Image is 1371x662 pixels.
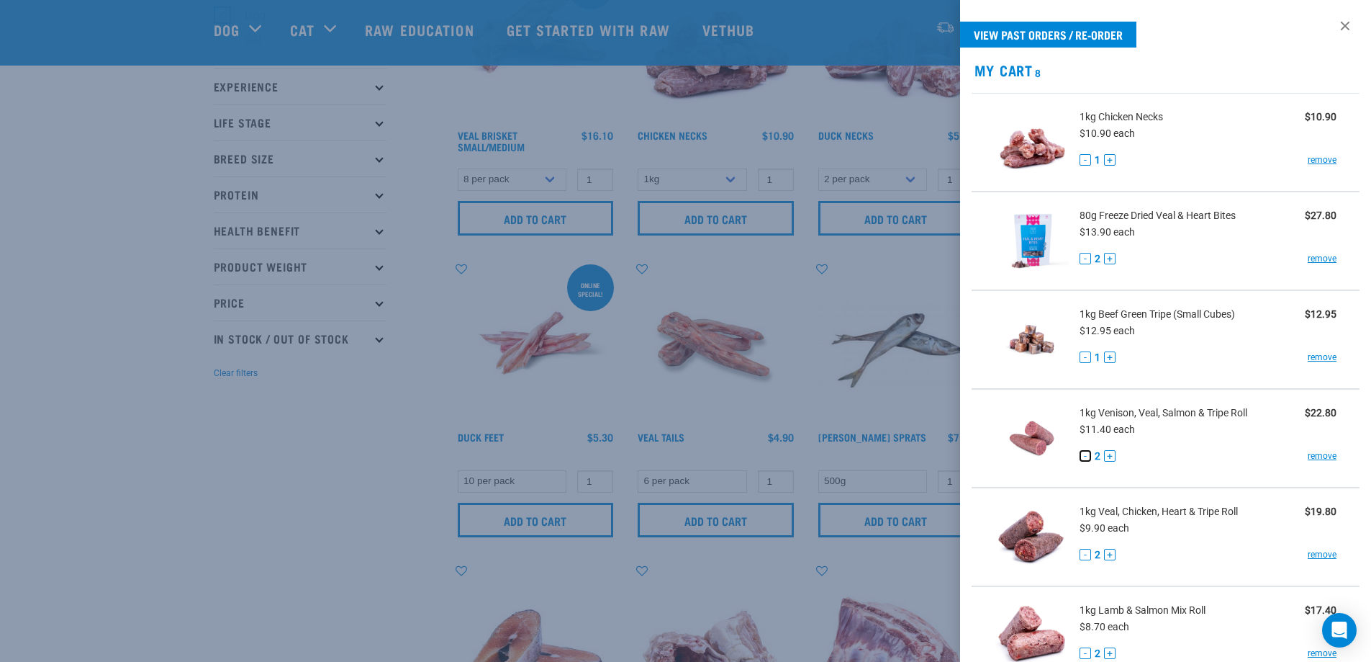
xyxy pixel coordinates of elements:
[1104,549,1116,560] button: +
[1308,252,1336,265] a: remove
[1080,226,1135,238] span: $13.90 each
[960,22,1136,48] a: View past orders / re-order
[1080,621,1129,632] span: $8.70 each
[1080,504,1238,519] span: 1kg Veal, Chicken, Heart & Tripe Roll
[1104,648,1116,659] button: +
[1322,613,1357,648] div: Open Intercom Messenger
[1080,549,1091,560] button: -
[1080,307,1235,322] span: 1kg Beef Green Tripe (Small Cubes)
[1080,154,1091,166] button: -
[1308,449,1336,462] a: remove
[1033,70,1041,75] span: 8
[995,204,1069,278] img: Freeze Dried Veal & Heart Bites
[1080,648,1091,659] button: -
[1305,506,1336,517] strong: $19.80
[1305,407,1336,419] strong: $22.80
[1080,603,1205,618] span: 1kg Lamb & Salmon Mix Roll
[1080,208,1236,223] span: 80g Freeze Dried Veal & Heart Bites
[1095,449,1100,464] span: 2
[1080,352,1091,363] button: -
[1305,308,1336,320] strong: $12.95
[1080,325,1135,336] span: $12.95 each
[1104,450,1116,462] button: +
[1080,450,1091,462] button: -
[1305,210,1336,221] strong: $27.80
[1080,128,1135,139] span: $10.90 each
[1080,522,1129,534] span: $9.90 each
[995,303,1069,377] img: Beef Green Tripe (Small Cubes)
[1080,253,1091,264] button: -
[1095,646,1100,661] span: 2
[995,105,1069,179] img: Chicken Necks
[995,401,1069,475] img: Venison, Veal, Salmon & Tripe Roll
[1080,406,1247,421] span: 1kg Venison, Veal, Salmon & Tripe Roll
[1095,251,1100,267] span: 2
[1095,153,1100,168] span: 1
[1308,548,1336,561] a: remove
[995,500,1069,574] img: Veal, Chicken, Heart & Tripe Roll
[1095,547,1100,563] span: 2
[1305,111,1336,122] strong: $10.90
[1305,604,1336,616] strong: $17.40
[1308,153,1336,166] a: remove
[1308,647,1336,660] a: remove
[1080,109,1163,125] span: 1kg Chicken Necks
[1104,253,1116,264] button: +
[1104,154,1116,166] button: +
[1080,424,1135,435] span: $11.40 each
[1104,352,1116,363] button: +
[1308,351,1336,364] a: remove
[1095,350,1100,365] span: 1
